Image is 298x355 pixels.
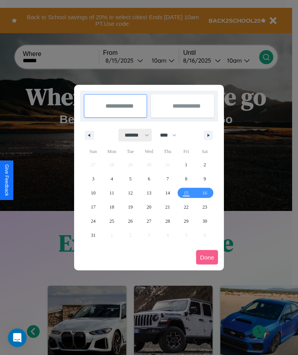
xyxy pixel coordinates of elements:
[129,172,132,186] span: 5
[158,172,177,186] button: 7
[91,228,96,242] span: 31
[147,214,151,228] span: 27
[84,200,102,214] button: 17
[140,200,158,214] button: 20
[177,214,195,228] button: 29
[177,145,195,158] span: Fri
[148,172,150,186] span: 6
[92,172,94,186] span: 3
[184,214,189,228] span: 29
[102,214,121,228] button: 25
[121,145,140,158] span: Tue
[121,200,140,214] button: 19
[202,214,207,228] span: 30
[165,200,170,214] span: 21
[109,214,114,228] span: 25
[84,145,102,158] span: Sun
[140,186,158,200] button: 13
[109,186,114,200] span: 11
[196,250,218,265] button: Done
[177,186,195,200] button: 15
[140,172,158,186] button: 6
[196,200,214,214] button: 23
[84,214,102,228] button: 24
[84,228,102,242] button: 31
[165,186,170,200] span: 14
[4,164,9,196] div: Give Feedback
[158,186,177,200] button: 14
[204,172,206,186] span: 9
[202,200,207,214] span: 23
[128,200,133,214] span: 19
[147,186,151,200] span: 13
[158,145,177,158] span: Thu
[185,158,187,172] span: 1
[8,328,27,347] iframe: Intercom live chat
[196,172,214,186] button: 9
[140,214,158,228] button: 27
[91,214,96,228] span: 24
[166,172,169,186] span: 7
[177,172,195,186] button: 8
[121,214,140,228] button: 26
[102,172,121,186] button: 4
[184,186,189,200] span: 15
[102,200,121,214] button: 18
[121,186,140,200] button: 12
[91,200,96,214] span: 17
[202,186,207,200] span: 16
[184,200,189,214] span: 22
[128,214,133,228] span: 26
[121,172,140,186] button: 5
[196,145,214,158] span: Sat
[102,186,121,200] button: 11
[196,158,214,172] button: 2
[165,214,170,228] span: 28
[84,186,102,200] button: 10
[158,214,177,228] button: 28
[147,200,151,214] span: 20
[177,158,195,172] button: 1
[185,172,187,186] span: 8
[196,186,214,200] button: 16
[84,172,102,186] button: 3
[102,145,121,158] span: Mon
[111,172,113,186] span: 4
[128,186,133,200] span: 12
[91,186,96,200] span: 10
[109,200,114,214] span: 18
[158,200,177,214] button: 21
[204,158,206,172] span: 2
[177,200,195,214] button: 22
[196,214,214,228] button: 30
[140,145,158,158] span: Wed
